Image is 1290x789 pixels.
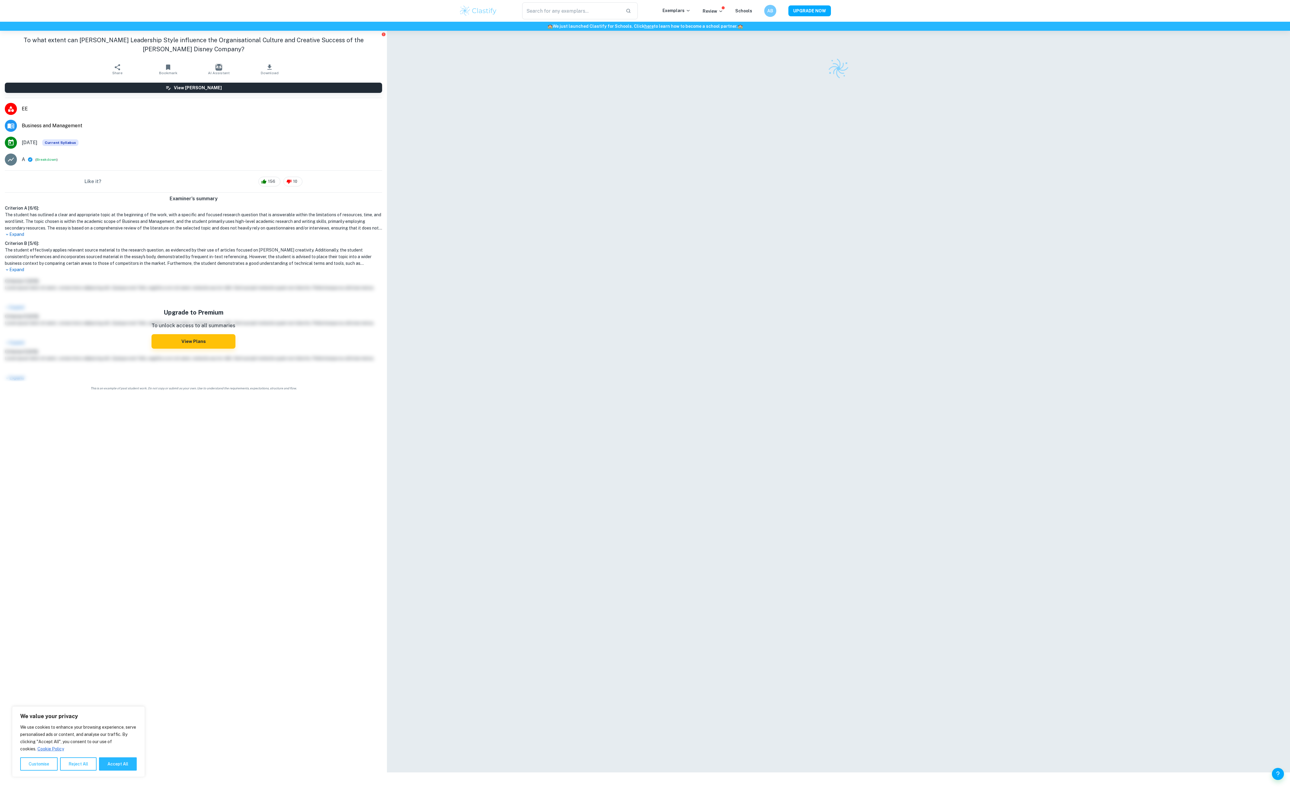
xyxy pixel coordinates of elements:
span: Share [112,71,123,75]
img: Clastify logo [826,56,851,81]
h1: The student has outlined a clear and appropriate topic at the beginning of the work, with a speci... [5,211,382,231]
input: Search for any exemplars... [522,2,621,19]
button: Customise [20,757,58,771]
div: 10 [283,177,302,186]
button: Share [92,61,143,78]
span: Business and Management [22,122,382,129]
span: Download [261,71,279,75]
div: We value your privacy [12,706,145,777]
button: Accept All [99,757,137,771]
span: This is an example of past student work. Do not copy or submit as your own. Use to understand the... [2,386,385,391]
img: Clastify logo [459,5,497,17]
button: Breakdown [37,157,56,162]
button: Report issue [381,32,386,36]
h1: The student effectively applies relevant source material to the research question, as evidenced b... [5,247,382,267]
span: 🏫 [548,24,553,29]
h5: Upgrade to Premium [152,308,235,317]
span: EE [22,105,382,112]
p: Review [703,8,723,14]
h6: Criterion A [ 6 / 6 ]: [5,205,382,211]
h6: Like it? [85,178,101,185]
h1: To what extent can [PERSON_NAME] Leadership Style influence the Organisational Culture and Creati... [5,36,382,54]
a: Cookie Policy [37,746,64,752]
span: Current Syllabus [42,139,78,146]
p: Expand [5,267,382,273]
h6: Examiner's summary [2,195,385,202]
h6: Criterion B [ 5 / 6 ]: [5,240,382,247]
button: UPGRADE NOW [788,5,831,16]
img: AI Assistant [216,64,222,71]
button: View [PERSON_NAME] [5,83,382,93]
button: AI Assistant [193,61,244,78]
button: Download [244,61,295,78]
span: AI Assistant [208,71,230,75]
span: 10 [290,179,301,185]
span: 156 [265,179,279,185]
span: ( ) [35,157,58,163]
div: 156 [258,177,280,186]
p: A [22,156,25,163]
span: [DATE] [22,139,37,146]
h6: AB [767,8,774,14]
span: 🏫 [738,24,743,29]
a: here [644,24,654,29]
span: Bookmark [159,71,177,75]
button: Help and Feedback [1272,768,1284,780]
p: To unlock access to all summaries [152,322,235,330]
a: Schools [735,8,752,13]
p: Expand [5,231,382,238]
h6: We just launched Clastify for Schools. Click to learn how to become a school partner. [1,23,1289,30]
button: View Plans [152,334,235,349]
button: Bookmark [143,61,193,78]
p: We use cookies to enhance your browsing experience, serve personalised ads or content, and analys... [20,724,137,753]
p: Exemplars [663,7,691,14]
button: AB [764,5,776,17]
div: This exemplar is based on the current syllabus. Feel free to refer to it for inspiration/ideas wh... [42,139,78,146]
button: Reject All [60,757,97,771]
h6: View [PERSON_NAME] [174,84,222,91]
p: We value your privacy [20,713,137,720]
